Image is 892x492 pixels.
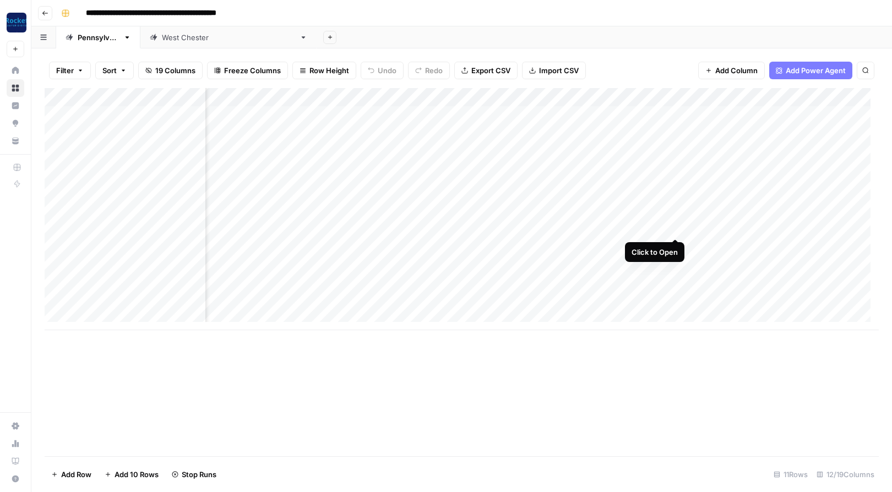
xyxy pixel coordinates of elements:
[361,62,404,79] button: Undo
[309,65,349,76] span: Row Height
[7,435,24,452] a: Usage
[425,65,443,76] span: Redo
[539,65,579,76] span: Import CSV
[155,65,195,76] span: 19 Columns
[49,62,91,79] button: Filter
[140,26,317,48] a: [GEOGRAPHIC_DATA][PERSON_NAME]
[45,466,98,483] button: Add Row
[102,65,117,76] span: Sort
[56,26,140,48] a: [US_STATE]
[7,9,24,36] button: Workspace: Rocket Pilots
[165,466,223,483] button: Stop Runs
[698,62,765,79] button: Add Column
[769,62,852,79] button: Add Power Agent
[7,470,24,488] button: Help + Support
[56,65,74,76] span: Filter
[7,452,24,470] a: Learning Hub
[378,65,396,76] span: Undo
[522,62,586,79] button: Import CSV
[786,65,846,76] span: Add Power Agent
[95,62,134,79] button: Sort
[408,62,450,79] button: Redo
[7,114,24,132] a: Opportunities
[292,62,356,79] button: Row Height
[224,65,281,76] span: Freeze Columns
[7,13,26,32] img: Rocket Pilots Logo
[715,65,758,76] span: Add Column
[812,466,879,483] div: 12/19 Columns
[7,417,24,435] a: Settings
[182,469,216,480] span: Stop Runs
[7,79,24,97] a: Browse
[61,469,91,480] span: Add Row
[138,62,203,79] button: 19 Columns
[207,62,288,79] button: Freeze Columns
[632,247,678,258] div: Click to Open
[769,466,812,483] div: 11 Rows
[78,32,119,43] div: [US_STATE]
[98,466,165,483] button: Add 10 Rows
[115,469,159,480] span: Add 10 Rows
[7,132,24,150] a: Your Data
[7,62,24,79] a: Home
[7,97,24,114] a: Insights
[471,65,510,76] span: Export CSV
[454,62,518,79] button: Export CSV
[162,32,295,43] div: [GEOGRAPHIC_DATA][PERSON_NAME]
